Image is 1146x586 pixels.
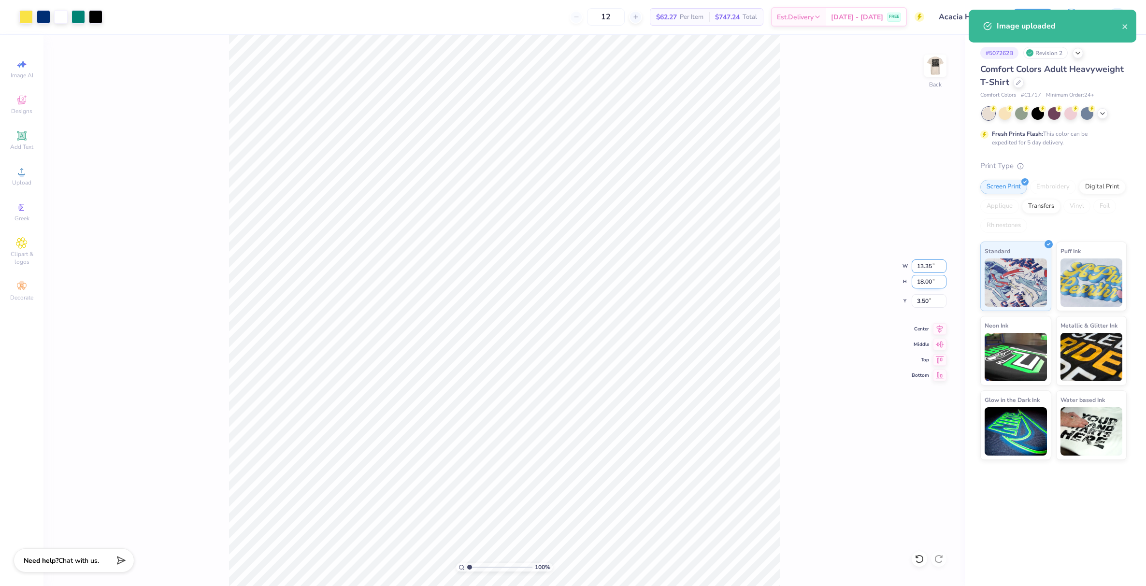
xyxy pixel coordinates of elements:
span: Image AI [11,71,33,79]
span: Designs [11,107,32,115]
div: Vinyl [1063,199,1090,214]
div: This color can be expedited for 5 day delivery. [992,129,1111,147]
div: Rhinestones [980,218,1027,233]
div: Digital Print [1079,180,1126,194]
div: Revision 2 [1023,47,1068,59]
span: Greek [14,214,29,222]
strong: Need help? [24,556,58,565]
div: Image uploaded [997,20,1122,32]
span: $62.27 [656,12,677,22]
span: $747.24 [715,12,740,22]
input: – – [587,8,625,26]
div: Screen Print [980,180,1027,194]
div: Transfers [1022,199,1060,214]
span: Total [743,12,757,22]
span: Minimum Order: 24 + [1046,91,1094,100]
img: Water based Ink [1060,407,1123,456]
span: Water based Ink [1060,395,1105,405]
img: Glow in the Dark Ink [985,407,1047,456]
span: # C1717 [1021,91,1041,100]
strong: Fresh Prints Flash: [992,130,1043,138]
span: [DATE] - [DATE] [831,12,883,22]
span: Comfort Colors [980,91,1016,100]
span: Metallic & Glitter Ink [1060,320,1117,330]
div: Foil [1093,199,1116,214]
span: Per Item [680,12,703,22]
img: Standard [985,258,1047,307]
img: Metallic & Glitter Ink [1060,333,1123,381]
span: Middle [912,341,929,348]
span: Est. Delivery [777,12,814,22]
div: Applique [980,199,1019,214]
span: Decorate [10,294,33,301]
button: close [1122,20,1129,32]
img: Back [926,56,945,75]
img: Puff Ink [1060,258,1123,307]
span: Standard [985,246,1010,256]
span: Add Text [10,143,33,151]
span: FREE [889,14,899,20]
div: # 507262B [980,47,1018,59]
input: Untitled Design [931,7,1003,27]
span: Upload [12,179,31,186]
span: Comfort Colors Adult Heavyweight T-Shirt [980,63,1124,88]
span: Top [912,357,929,363]
span: Bottom [912,372,929,379]
span: Neon Ink [985,320,1008,330]
div: Embroidery [1030,180,1076,194]
div: Back [929,80,942,89]
span: Chat with us. [58,556,99,565]
span: Center [912,326,929,332]
span: 100 % [535,563,550,572]
div: Print Type [980,160,1127,172]
span: Clipart & logos [5,250,39,266]
span: Glow in the Dark Ink [985,395,1040,405]
span: Puff Ink [1060,246,1081,256]
img: Neon Ink [985,333,1047,381]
